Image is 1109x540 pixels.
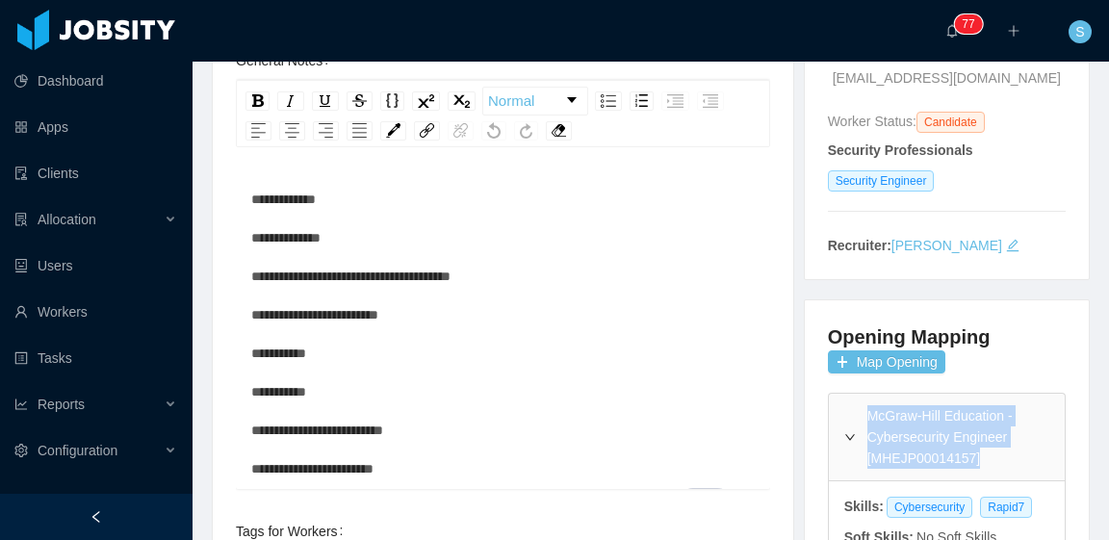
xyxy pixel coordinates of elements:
[479,87,591,116] div: rdw-block-control
[38,212,96,227] span: Allocation
[482,87,588,116] div: rdw-dropdown
[546,121,572,141] div: Remove
[828,170,935,192] span: Security Engineer
[1007,24,1020,38] i: icon: plus
[891,238,1002,253] a: [PERSON_NAME]
[251,180,756,517] div: To enrich screen reader interactions, please activate Accessibility in Grammarly extension settings
[697,91,724,111] div: Outdent
[828,114,916,129] span: Worker Status:
[488,82,534,120] span: Normal
[242,87,479,116] div: rdw-inline-control
[38,443,117,458] span: Configuration
[376,121,410,141] div: rdw-color-picker
[14,444,28,457] i: icon: setting
[844,499,884,514] strong: Skills:
[242,121,376,141] div: rdw-textalign-control
[887,497,972,518] span: Cybersecurity
[595,91,622,111] div: Unordered
[236,80,770,489] div: rdw-wrapper
[828,323,991,350] h4: Opening Mapping
[14,154,177,193] a: icon: auditClients
[1006,239,1019,252] i: icon: edit
[448,91,476,111] div: Subscript
[236,53,336,68] label: General Notes
[312,91,339,111] div: Underline
[945,24,959,38] i: icon: bell
[414,121,440,141] div: Link
[833,68,1061,89] span: [EMAIL_ADDRESS][DOMAIN_NAME]
[828,350,945,373] button: icon: plusMap Opening
[477,121,542,141] div: rdw-history-control
[980,497,1032,518] span: Rapid7
[410,121,477,141] div: rdw-link-control
[14,398,28,411] i: icon: line-chart
[236,80,770,147] div: rdw-toolbar
[236,524,350,539] label: Tags for Workers
[448,121,474,141] div: Unlink
[245,121,271,141] div: Left
[828,142,973,158] strong: Security Professionals
[245,91,270,111] div: Bold
[38,397,85,412] span: Reports
[844,431,856,443] i: icon: right
[954,14,982,34] sup: 77
[14,339,177,377] a: icon: profileTasks
[380,91,404,111] div: Monospace
[14,108,177,146] a: icon: appstoreApps
[542,121,576,141] div: rdw-remove-control
[481,121,506,141] div: Undo
[279,121,305,141] div: Center
[14,62,177,100] a: icon: pie-chartDashboard
[591,87,728,116] div: rdw-list-control
[277,91,304,111] div: Italic
[1075,20,1084,43] span: S
[347,121,373,141] div: Justify
[630,91,654,111] div: Ordered
[347,91,373,111] div: Strikethrough
[14,293,177,331] a: icon: userWorkers
[828,238,891,253] strong: Recruiter:
[313,121,339,141] div: Right
[968,14,975,34] p: 7
[483,88,587,115] a: Block Type
[14,213,28,226] i: icon: solution
[962,14,968,34] p: 7
[14,246,177,285] a: icon: robotUsers
[829,394,1065,480] div: icon: rightMcGraw-Hill Education - Cybersecurity Engineer [MHEJP00014157]
[661,91,689,111] div: Indent
[412,91,440,111] div: Superscript
[514,121,538,141] div: Redo
[916,112,985,133] span: Candidate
